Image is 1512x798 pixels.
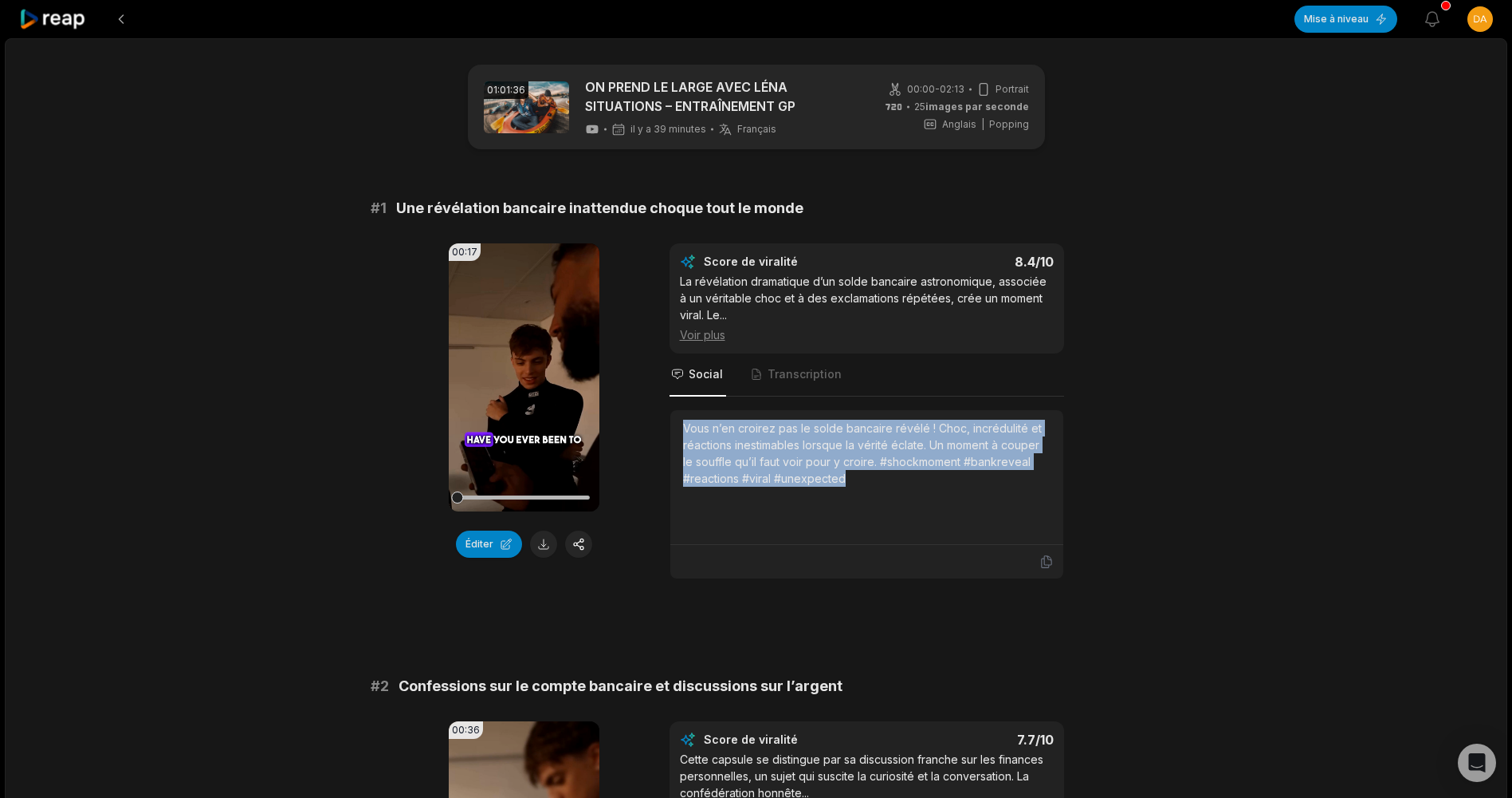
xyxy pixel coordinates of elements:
span: # [371,197,387,219]
span: Une révélation bancaire inattendue choque tout le monde [396,197,803,219]
font: 2 [380,678,389,694]
div: 7.7 /10 [882,732,1054,748]
button: Mise à niveau [1294,6,1397,33]
div: Score de viralité [704,732,875,748]
span: 25 [914,100,1029,114]
div: Score de viralité [704,254,875,270]
a: ON PREND LE LARGE AVEC LÉNA SITUATIONS – ENTRAÎNEMENT GP [585,77,860,116]
span: Portrait [996,82,1029,97]
div: Vous n’en croirez pas le solde bancaire révélé ! Choc, incrédulité et réactions inestimables lors... [683,420,1051,487]
span: images par seconde [925,101,1029,113]
div: 8.4 /10 [882,254,1054,270]
font: Mise à niveau [1304,13,1369,26]
span: Popping [989,117,1029,132]
span: Français [737,123,776,136]
font: Éditer [465,538,493,551]
span: Anglais [942,117,976,132]
span: Social [689,366,723,382]
span: # [371,675,389,697]
button: Éditer [456,531,522,558]
span: Transcription [768,366,842,382]
span: | [981,117,984,132]
span: Confessions sur le compte bancaire et discussions sur l’argent [399,675,842,697]
div: Voir plus [680,326,1054,343]
span: il y a 39 minutes [630,123,706,136]
span: 00:00 - 02:13 [907,82,964,97]
font: La révélation dramatique d’un solde bancaire astronomique, associée à un véritable choc et à des ... [680,275,1047,322]
div: Ouvrez Intercom Messenger [1458,744,1496,782]
nav: Onglets [670,354,1064,397]
font: 1 [380,199,387,216]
